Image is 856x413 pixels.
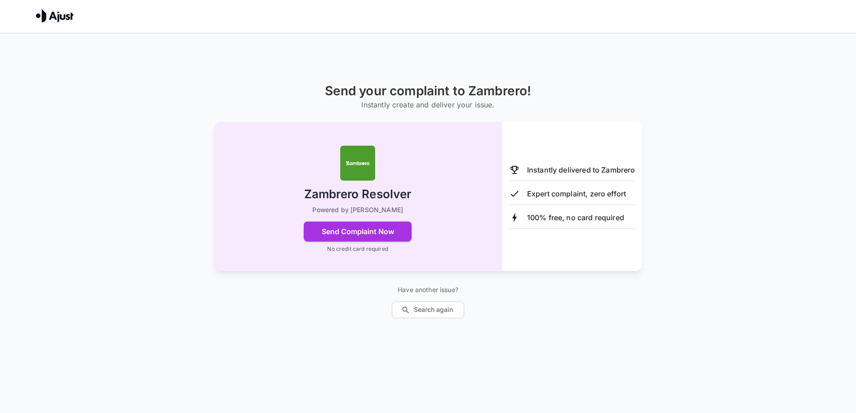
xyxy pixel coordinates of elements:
h2: Zambrero Resolver [304,187,412,202]
p: No credit card required [327,245,388,253]
img: Ajust [36,9,74,22]
button: Send Complaint Now [304,222,412,241]
button: Search again [392,302,464,318]
img: Zambrero [340,145,376,181]
p: Expert complaint, zero effort [527,188,626,199]
p: 100% free, no card required [527,212,624,223]
p: Powered by [PERSON_NAME] [312,205,403,214]
h6: Instantly create and deliver your issue. [325,98,532,111]
p: Have another issue? [392,285,464,294]
h1: Send your complaint to Zambrero! [325,84,532,98]
p: Instantly delivered to Zambrero [527,164,635,175]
